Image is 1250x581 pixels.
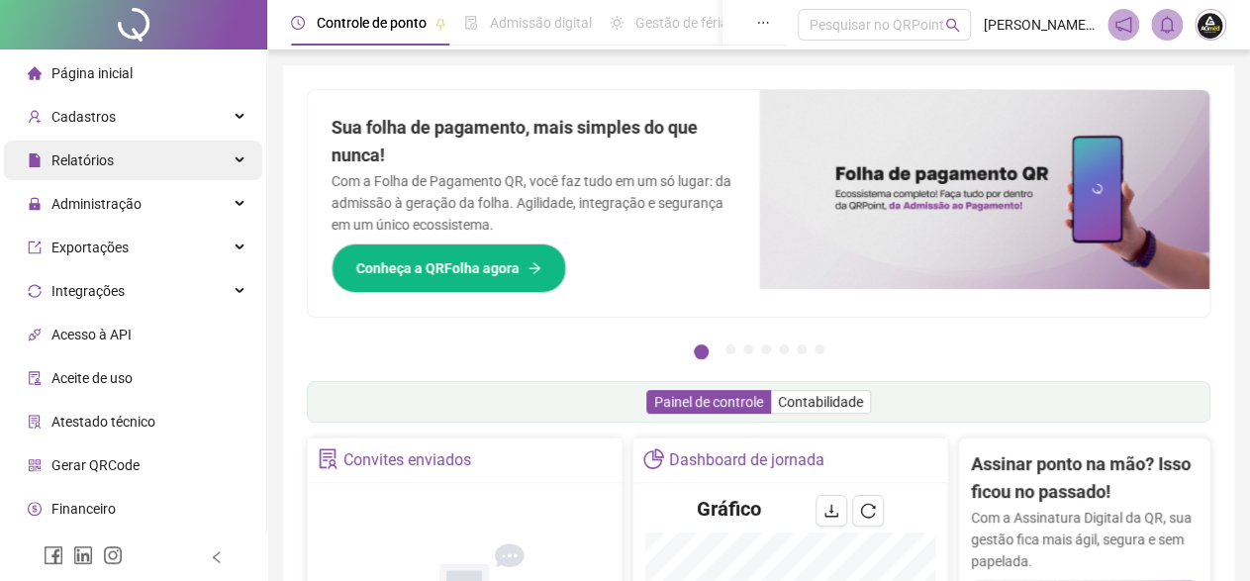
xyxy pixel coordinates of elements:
span: reload [860,503,876,519]
span: clock-circle [291,16,305,30]
h4: Gráfico [697,495,761,523]
span: api [28,328,42,341]
span: Integrações [51,283,125,299]
span: sync [28,284,42,298]
span: left [210,550,224,564]
span: user-add [28,110,42,124]
span: export [28,241,42,254]
button: Conheça a QRFolha agora [332,243,566,293]
span: Administração [51,196,142,212]
h2: Sua folha de pagamento, mais simples do que nunca! [332,114,735,170]
span: Financeiro [51,501,116,517]
span: lock [28,197,42,211]
button: 1 [694,344,709,359]
span: download [823,503,839,519]
h2: Assinar ponto na mão? Isso ficou no passado! [971,450,1198,507]
span: arrow-right [528,261,541,275]
span: audit [28,371,42,385]
span: solution [28,415,42,429]
button: 7 [815,344,824,354]
button: 3 [743,344,753,354]
span: facebook [44,545,63,565]
img: banner%2F8d14a306-6205-4263-8e5b-06e9a85ad873.png [759,90,1210,289]
span: Conheça a QRFolha agora [356,257,520,279]
span: instagram [103,545,123,565]
span: bell [1158,16,1176,34]
span: pushpin [434,18,446,30]
span: home [28,66,42,80]
span: ellipsis [756,16,770,30]
span: Cadastros [51,109,116,125]
span: dollar [28,502,42,516]
span: Contabilidade [778,394,863,410]
span: Painel de controle [654,394,763,410]
span: Exportações [51,240,129,255]
div: Dashboard de jornada [669,443,824,477]
span: Controle de ponto [317,15,427,31]
p: Com a Folha de Pagamento QR, você faz tudo em um só lugar: da admissão à geração da folha. Agilid... [332,170,735,236]
span: Admissão digital [490,15,592,31]
span: Acesso à API [51,327,132,342]
span: file-done [464,16,478,30]
span: file [28,153,42,167]
span: pie-chart [643,448,664,469]
span: search [945,18,960,33]
span: Atestado técnico [51,414,155,430]
span: sun [610,16,624,30]
button: 5 [779,344,789,354]
button: 4 [761,344,771,354]
div: Convites enviados [343,443,471,477]
span: solution [318,448,338,469]
span: Página inicial [51,65,133,81]
button: 6 [797,344,807,354]
span: linkedin [73,545,93,565]
p: Com a Assinatura Digital da QR, sua gestão fica mais ágil, segura e sem papelada. [971,507,1198,572]
span: [PERSON_NAME] - GRUPO AGMED [983,14,1096,36]
span: Relatórios [51,152,114,168]
span: Aceite de uso [51,370,133,386]
img: 60144 [1196,10,1225,40]
span: notification [1114,16,1132,34]
span: Gestão de férias [635,15,735,31]
button: 2 [725,344,735,354]
span: Gerar QRCode [51,457,140,473]
span: qrcode [28,458,42,472]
